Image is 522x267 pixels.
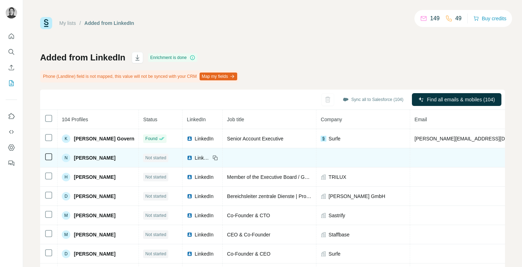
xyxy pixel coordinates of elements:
[200,73,237,80] button: Map my fields
[74,250,115,257] span: [PERSON_NAME]
[227,213,270,218] span: Co-Founder & CTO
[59,20,76,26] a: My lists
[187,232,192,237] img: LinkedIn logo
[6,110,17,123] button: Use Surfe on LinkedIn
[62,134,70,143] div: K
[145,193,166,199] span: Not started
[85,20,134,27] div: Added from LinkedIn
[227,136,283,141] span: Senior Account Executive
[74,154,115,161] span: [PERSON_NAME]
[145,212,166,219] span: Not started
[145,231,166,238] span: Not started
[328,250,340,257] span: Surfe
[6,77,17,90] button: My lists
[414,117,427,122] span: Email
[62,250,70,258] div: D
[74,135,134,142] span: [PERSON_NAME] Govern
[195,212,213,219] span: LinkedIn
[328,193,385,200] span: [PERSON_NAME] GmbH
[187,117,206,122] span: LinkedIn
[195,231,213,238] span: LinkedIn
[6,157,17,170] button: Feedback
[6,46,17,58] button: Search
[6,7,17,18] img: Avatar
[227,117,244,122] span: Job title
[145,251,166,257] span: Not started
[195,154,210,161] span: LinkedIn
[148,53,197,62] div: Enrichment is done
[227,193,318,199] span: Bereichsleiter zentrale Dienste | Prokurist
[473,14,506,23] button: Buy credits
[6,61,17,74] button: Enrich CSV
[62,173,70,181] div: H
[187,213,192,218] img: LinkedIn logo
[321,136,326,141] img: company-logo
[338,94,408,105] button: Sync all to Salesforce (104)
[187,174,192,180] img: LinkedIn logo
[74,173,115,181] span: [PERSON_NAME]
[40,17,52,29] img: Surfe Logo
[187,136,192,141] img: LinkedIn logo
[62,211,70,220] div: M
[455,14,462,23] p: 49
[187,155,192,161] img: LinkedIn logo
[143,117,157,122] span: Status
[195,193,213,200] span: LinkedIn
[80,20,81,27] li: /
[6,126,17,138] button: Use Surfe API
[6,141,17,154] button: Dashboard
[145,155,166,161] span: Not started
[40,70,239,82] div: Phone (Landline) field is not mapped, this value will not be synced with your CRM
[40,52,125,63] h1: Added from LinkedIn
[74,193,115,200] span: [PERSON_NAME]
[227,251,270,257] span: Co-Founder & CEO
[195,250,213,257] span: LinkedIn
[62,117,88,122] span: 104 Profiles
[62,230,70,239] div: M
[145,174,166,180] span: Not started
[74,212,115,219] span: [PERSON_NAME]
[321,117,342,122] span: Company
[6,30,17,43] button: Quick start
[328,173,346,181] span: TRILUX
[195,173,213,181] span: LinkedIn
[430,14,440,23] p: 149
[195,135,213,142] span: LinkedIn
[187,251,192,257] img: LinkedIn logo
[412,93,501,106] button: Find all emails & mobiles (104)
[62,192,70,201] div: D
[227,174,351,180] span: Member of the Executive Board / Geschäftsführer / CEO
[328,231,349,238] span: Staffbase
[145,135,157,142] span: Found
[328,212,345,219] span: Sastrify
[62,154,70,162] div: N
[227,232,270,237] span: CEO & Co-Founder
[187,193,192,199] img: LinkedIn logo
[74,231,115,238] span: [PERSON_NAME]
[328,135,340,142] span: Surfe
[427,96,495,103] span: Find all emails & mobiles (104)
